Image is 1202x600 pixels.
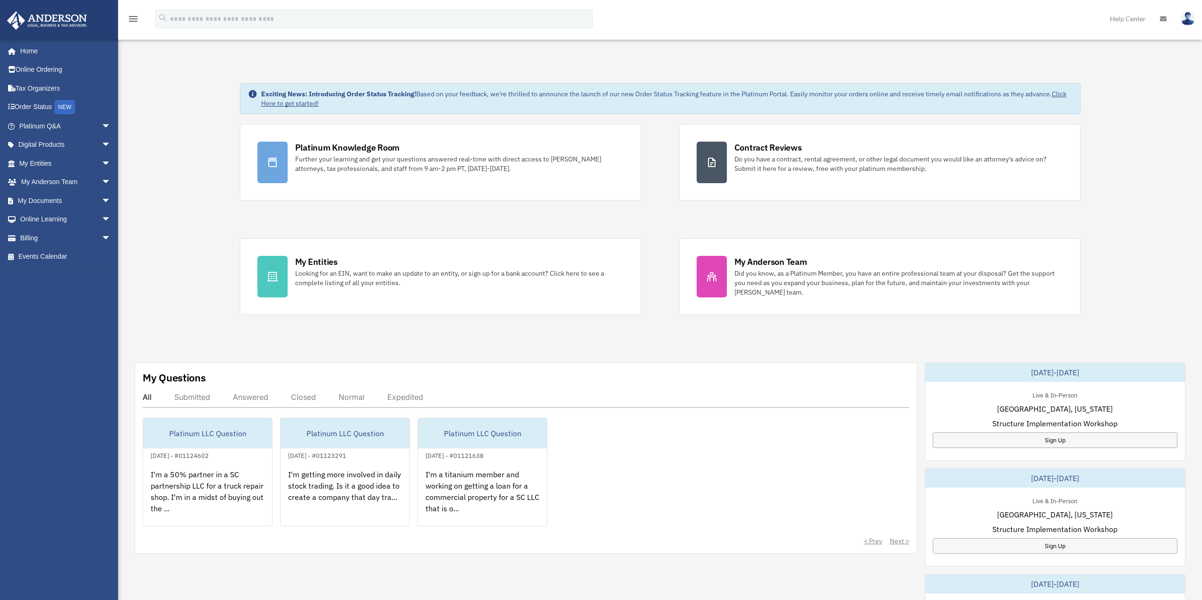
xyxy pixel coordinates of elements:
span: [GEOGRAPHIC_DATA], [US_STATE] [997,403,1113,414]
a: Platinum Knowledge Room Further your learning and get your questions answered real-time with dire... [240,124,641,201]
a: Billingarrow_drop_down [7,228,125,247]
img: User Pic [1181,12,1195,25]
div: Contract Reviews [734,142,802,153]
i: search [158,13,168,23]
a: Online Ordering [7,60,125,79]
div: [DATE] - #01121638 [418,450,491,460]
div: [DATE]-[DATE] [925,363,1185,382]
span: arrow_drop_down [102,117,120,136]
div: My Anderson Team [734,256,807,268]
div: Live & In-Person [1025,389,1085,399]
div: NEW [54,100,75,114]
span: Structure Implementation Workshop [992,418,1117,429]
a: My Documentsarrow_drop_down [7,191,125,210]
div: Further your learning and get your questions answered real-time with direct access to [PERSON_NAM... [295,154,624,173]
div: Normal [339,392,365,402]
a: Digital Productsarrow_drop_down [7,135,125,154]
span: arrow_drop_down [102,154,120,173]
div: Did you know, as a Platinum Member, you have an entire professional team at your disposal? Get th... [734,269,1063,297]
div: [DATE] - #01123291 [281,450,354,460]
div: All [143,392,152,402]
a: Click Here to get started! [261,90,1066,108]
span: arrow_drop_down [102,191,120,211]
a: Contract Reviews Do you have a contract, rental agreement, or other legal document you would like... [679,124,1081,201]
div: Based on your feedback, we're thrilled to announce the launch of our new Order Status Tracking fe... [261,89,1073,108]
div: Platinum LLC Question [281,418,409,448]
span: Structure Implementation Workshop [992,524,1117,535]
div: Live & In-Person [1025,495,1085,505]
div: Looking for an EIN, want to make an update to an entity, or sign up for a bank account? Click her... [295,269,624,287]
div: Answered [233,392,268,402]
a: Sign Up [933,538,1177,554]
span: arrow_drop_down [102,135,120,155]
span: arrow_drop_down [102,173,120,192]
div: My Entities [295,256,338,268]
a: Platinum LLC Question[DATE] - #01123291I'm getting more involved in daily stock trading. Is it a ... [280,418,410,526]
span: arrow_drop_down [102,210,120,229]
div: Closed [291,392,316,402]
div: [DATE] - #01124602 [143,450,216,460]
i: menu [128,13,139,25]
div: Submitted [174,392,210,402]
a: My Entitiesarrow_drop_down [7,154,125,173]
div: [DATE]-[DATE] [925,575,1185,593]
strong: Exciting News: Introducing Order Status Tracking! [261,90,416,98]
div: Platinum LLC Question [418,418,547,448]
img: Anderson Advisors Platinum Portal [4,11,90,30]
div: [DATE]-[DATE] [925,469,1185,488]
a: Sign Up [933,432,1177,448]
span: [GEOGRAPHIC_DATA], [US_STATE] [997,509,1113,520]
div: My Questions [143,371,206,385]
a: My Entities Looking for an EIN, want to make an update to an entity, or sign up for a bank accoun... [240,238,641,315]
a: Platinum Q&Aarrow_drop_down [7,117,125,135]
a: My Anderson Team Did you know, as a Platinum Member, you have an entire professional team at your... [679,238,1081,315]
div: I'm a 50% partner in a SC partnership LLC for a truck repair shop. I'm in a midst of buying out t... [143,461,272,535]
a: Platinum LLC Question[DATE] - #01121638I'm a titanium member and working on getting a loan for a ... [418,418,547,526]
a: Home [7,42,120,60]
div: I'm a titanium member and working on getting a loan for a commercial property for a SC LLC that i... [418,461,547,535]
a: My Anderson Teamarrow_drop_down [7,173,125,192]
a: Online Learningarrow_drop_down [7,210,125,229]
div: Expedited [387,392,423,402]
div: Platinum LLC Question [143,418,272,448]
a: Order StatusNEW [7,98,125,117]
a: Events Calendar [7,247,125,266]
div: Do you have a contract, rental agreement, or other legal document you would like an attorney's ad... [734,154,1063,173]
div: I'm getting more involved in daily stock trading. Is it a good idea to create a company that day ... [281,461,409,535]
a: Platinum LLC Question[DATE] - #01124602I'm a 50% partner in a SC partnership LLC for a truck repa... [143,418,273,526]
a: Tax Organizers [7,79,125,98]
a: menu [128,17,139,25]
div: Platinum Knowledge Room [295,142,400,153]
span: arrow_drop_down [102,228,120,248]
